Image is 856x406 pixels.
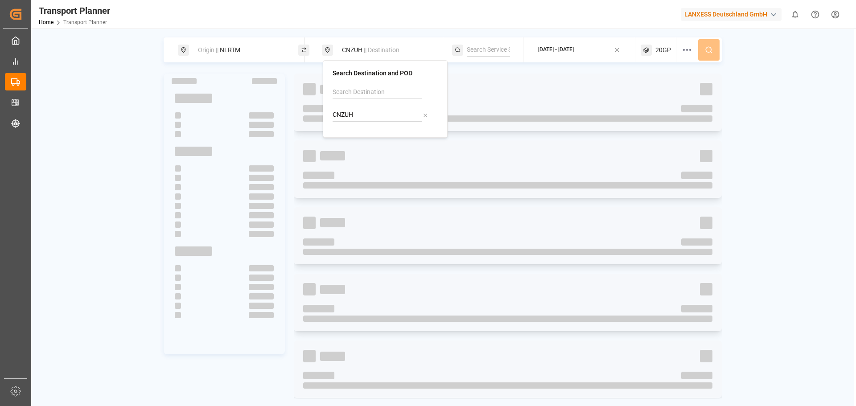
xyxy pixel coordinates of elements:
input: Search POD [333,108,422,122]
button: LANXESS Deutschland GmbH [681,6,785,23]
button: [DATE] - [DATE] [529,41,630,59]
div: CNZUH [337,42,433,58]
div: Transport Planner [39,4,110,17]
span: || Destination [364,46,399,53]
input: Search Destination [333,86,422,99]
div: [DATE] - [DATE] [538,46,574,54]
span: 20GP [655,45,671,55]
div: NLRTM [193,42,289,58]
button: Help Center [805,4,825,25]
input: Search Service String [467,43,510,57]
div: LANXESS Deutschland GmbH [681,8,782,21]
button: show 0 new notifications [785,4,805,25]
span: Origin || [198,46,218,53]
a: Home [39,19,53,25]
h4: Search Destination and POD [333,70,438,76]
